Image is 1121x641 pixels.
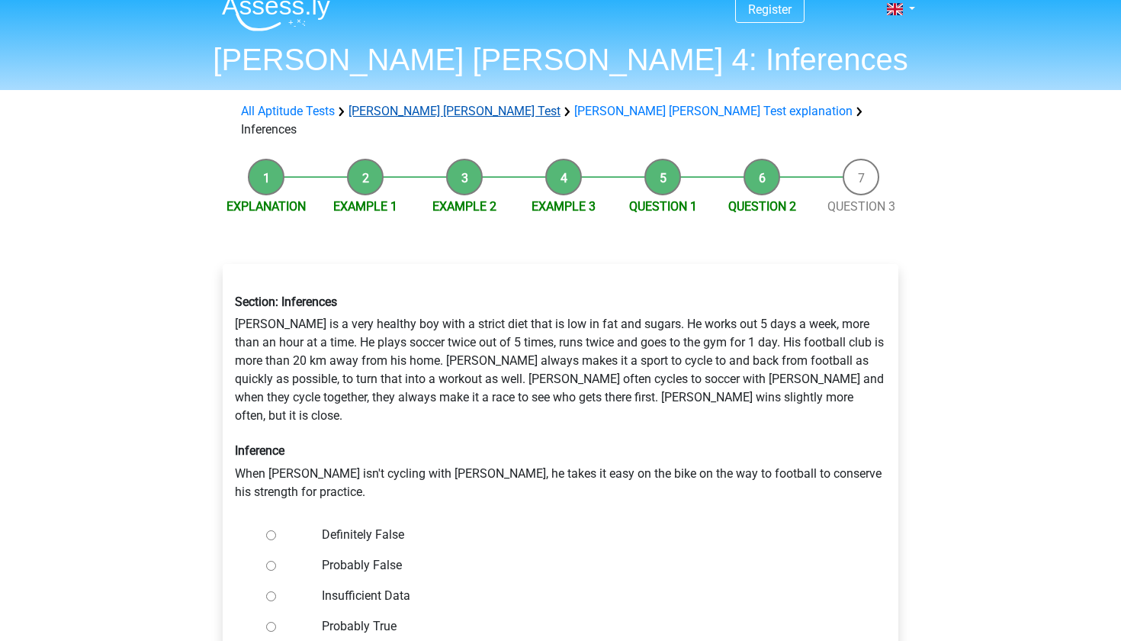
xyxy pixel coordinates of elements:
label: Insufficient Data [322,587,850,605]
a: Example 3 [532,199,596,214]
div: [PERSON_NAME] is a very healthy boy with a strict diet that is low in fat and sugars. He works ou... [223,282,898,513]
h6: Inference [235,443,886,458]
a: Question 2 [728,199,796,214]
label: Probably False [322,556,850,575]
a: Register [748,2,792,17]
a: [PERSON_NAME] [PERSON_NAME] Test explanation [574,104,853,118]
a: Explanation [226,199,306,214]
a: Example 1 [333,199,397,214]
label: Definitely False [322,526,850,544]
a: Question 3 [827,199,895,214]
a: [PERSON_NAME] [PERSON_NAME] Test [349,104,560,118]
a: Example 2 [432,199,496,214]
a: Question 1 [629,199,697,214]
h1: [PERSON_NAME] [PERSON_NAME] 4: Inferences [210,41,911,78]
a: All Aptitude Tests [241,104,335,118]
div: Inferences [235,102,886,139]
label: Probably True [322,617,850,636]
h6: Section: Inferences [235,295,886,309]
